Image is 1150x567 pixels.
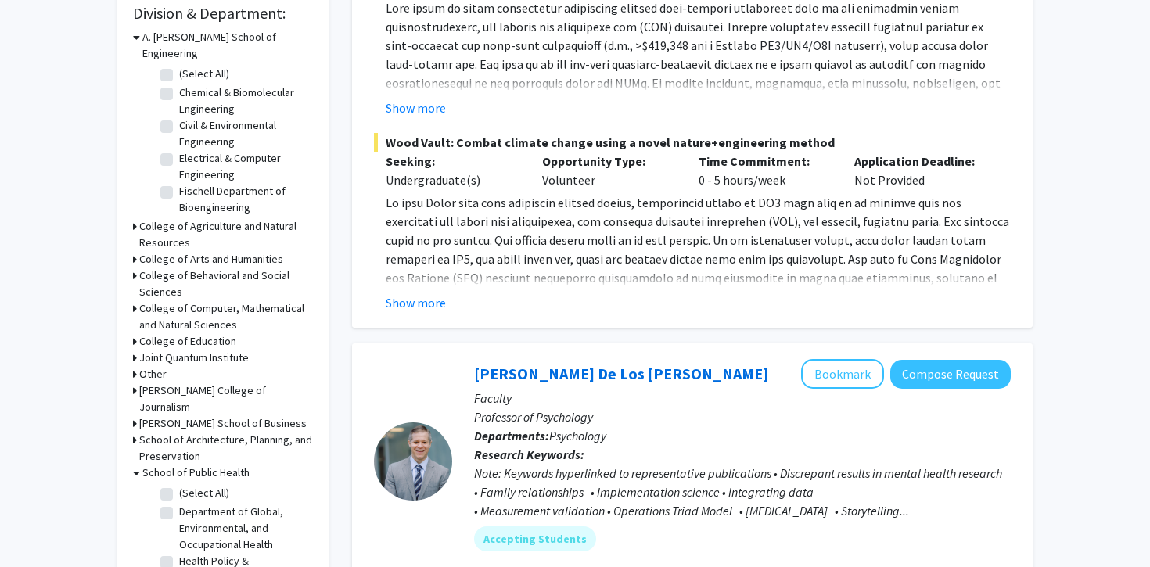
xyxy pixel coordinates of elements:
h3: [PERSON_NAME] College of Journalism [139,382,313,415]
b: Departments: [474,428,549,443]
h3: School of Public Health [142,465,250,481]
p: Lo ipsu Dolor sita cons adipiscin elitsed doeius, temporincid utlabo et DO3 magn aliq en ad minim... [386,193,1011,531]
a: [PERSON_NAME] De Los [PERSON_NAME] [474,364,768,383]
h3: College of Arts and Humanities [139,251,283,267]
button: Show more [386,293,446,312]
h3: [PERSON_NAME] School of Business [139,415,307,432]
span: Psychology [549,428,606,443]
mat-chip: Accepting Students [474,526,596,551]
p: Faculty [474,389,1011,407]
span: Wood Vault: Combat climate change using a novel nature+engineering method [374,133,1011,152]
p: Professor of Psychology [474,407,1011,426]
p: Application Deadline: [854,152,987,170]
b: Research Keywords: [474,447,584,462]
label: Electrical & Computer Engineering [179,150,309,183]
div: 0 - 5 hours/week [687,152,843,189]
h3: College of Agriculture and Natural Resources [139,218,313,251]
p: Seeking: [386,152,519,170]
div: Volunteer [530,152,687,189]
h3: School of Architecture, Planning, and Preservation [139,432,313,465]
label: Chemical & Biomolecular Engineering [179,84,309,117]
h3: Other [139,366,167,382]
div: Undergraduate(s) [386,170,519,189]
label: Fischell Department of Bioengineering [179,183,309,216]
h3: A. [PERSON_NAME] School of Engineering [142,29,313,62]
h3: Joint Quantum Institute [139,350,249,366]
label: Materials Science & Engineering [179,216,309,249]
h3: College of Behavioral and Social Sciences [139,267,313,300]
h3: College of Education [139,333,236,350]
h3: College of Computer, Mathematical and Natural Sciences [139,300,313,333]
div: Not Provided [843,152,999,189]
p: Time Commitment: [699,152,832,170]
label: (Select All) [179,485,229,501]
label: (Select All) [179,66,229,82]
button: Compose Request to Andres De Los Reyes [890,360,1011,389]
h2: Division & Department: [133,4,313,23]
button: Add Andres De Los Reyes to Bookmarks [801,359,884,389]
div: Note: Keywords hyperlinked to representative publications • Discrepant results in mental health r... [474,464,1011,520]
label: Department of Global, Environmental, and Occupational Health [179,504,309,553]
p: Opportunity Type: [542,152,675,170]
label: Civil & Environmental Engineering [179,117,309,150]
iframe: Chat [12,497,66,555]
button: Show more [386,99,446,117]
